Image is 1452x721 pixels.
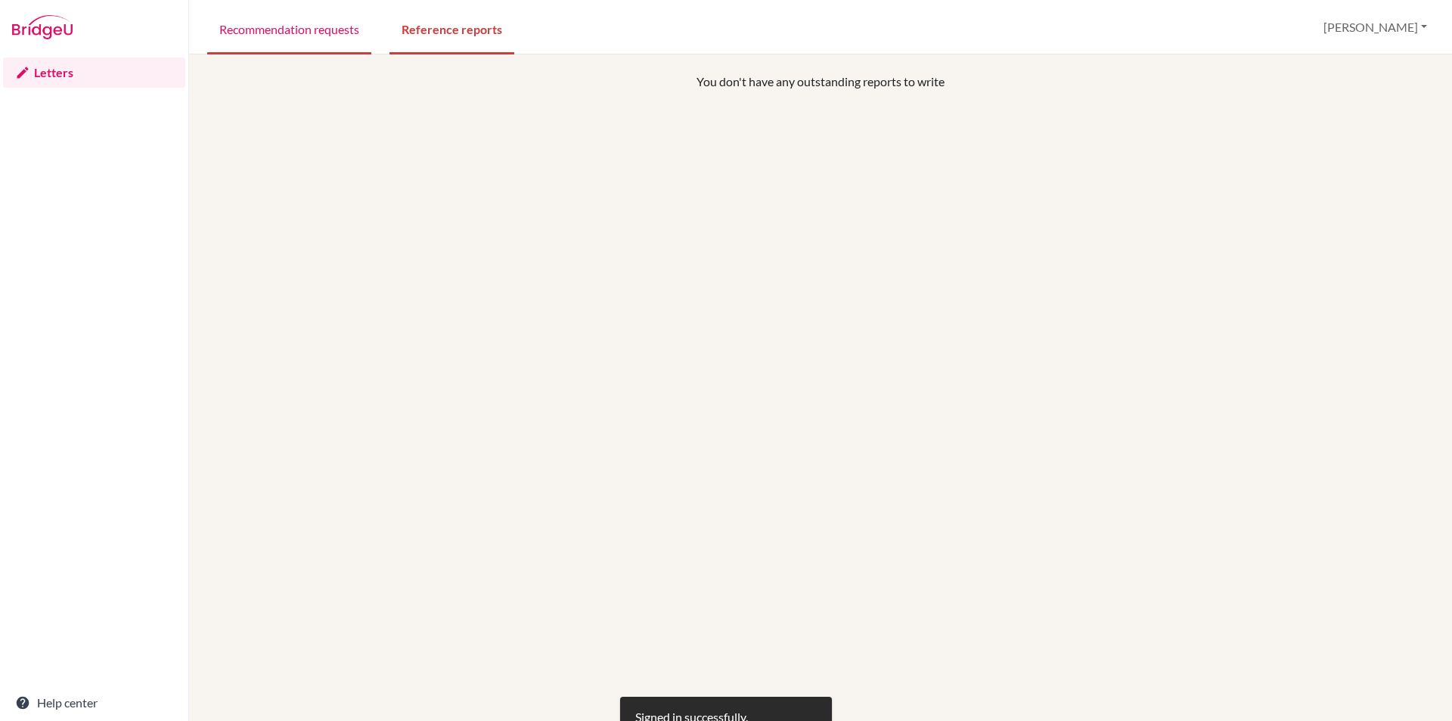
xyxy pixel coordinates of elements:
[321,73,1320,91] p: You don't have any outstanding reports to write
[389,2,514,54] a: Reference reports
[3,688,185,718] a: Help center
[207,2,371,54] a: Recommendation requests
[1317,13,1434,42] button: [PERSON_NAME]
[3,57,185,88] a: Letters
[12,15,73,39] img: Bridge-U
